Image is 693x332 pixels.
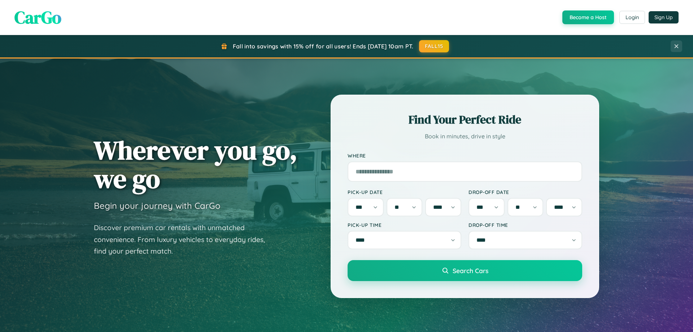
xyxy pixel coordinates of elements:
button: FALL15 [419,40,449,52]
button: Sign Up [649,11,679,23]
p: Book in minutes, drive in style [348,131,582,142]
span: CarGo [14,5,61,29]
h1: Wherever you go, we go [94,136,297,193]
button: Become a Host [562,10,614,24]
h2: Find Your Perfect Ride [348,112,582,128]
label: Where [348,152,582,159]
label: Pick-up Time [348,222,461,228]
span: Search Cars [453,267,488,275]
label: Pick-up Date [348,189,461,195]
span: Fall into savings with 15% off for all users! Ends [DATE] 10am PT. [233,43,414,50]
button: Login [619,11,645,24]
button: Search Cars [348,260,582,281]
label: Drop-off Date [468,189,582,195]
h3: Begin your journey with CarGo [94,200,221,211]
p: Discover premium car rentals with unmatched convenience. From luxury vehicles to everyday rides, ... [94,222,274,257]
label: Drop-off Time [468,222,582,228]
